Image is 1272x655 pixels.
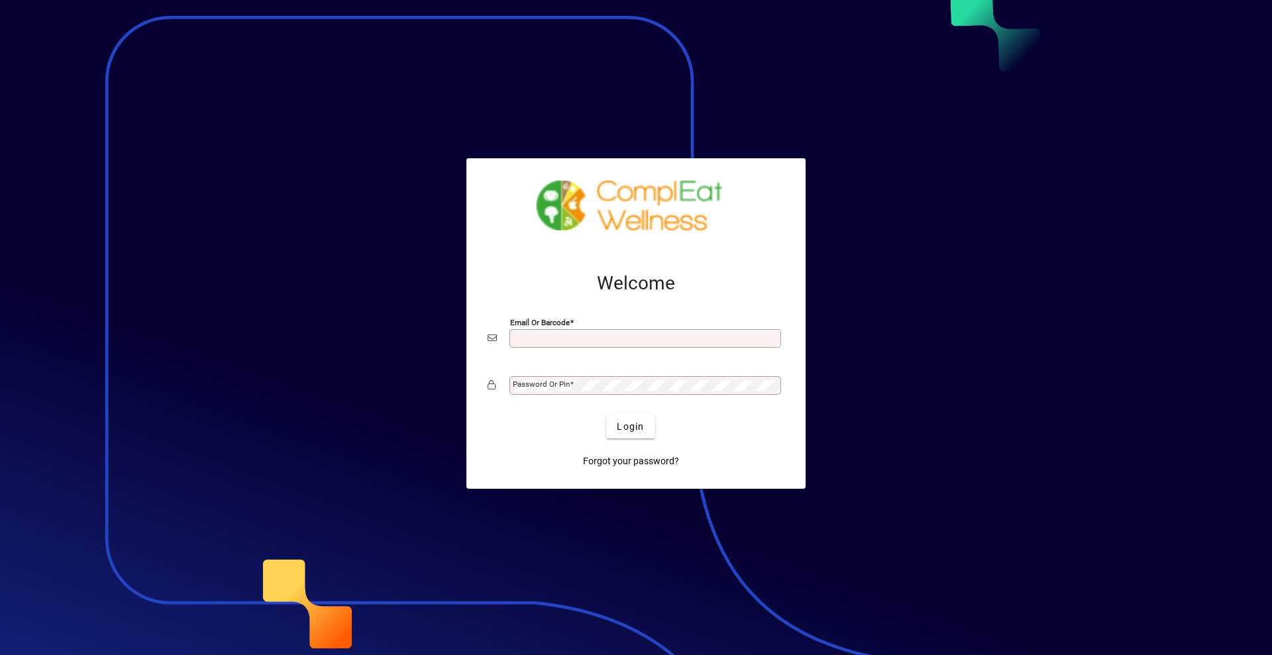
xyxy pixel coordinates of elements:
[583,454,679,468] span: Forgot your password?
[513,379,570,389] mat-label: Password or Pin
[510,318,570,327] mat-label: Email or Barcode
[617,420,644,434] span: Login
[488,272,784,295] h2: Welcome
[606,415,655,438] button: Login
[578,449,684,473] a: Forgot your password?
